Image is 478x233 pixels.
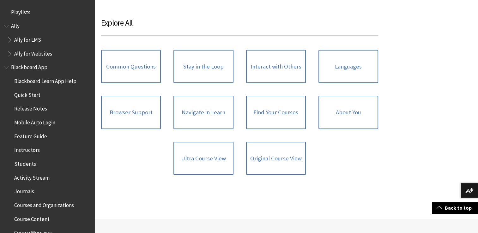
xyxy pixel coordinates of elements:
span: Feature Guide [14,131,47,140]
span: Mobile Auto Login [14,117,55,126]
span: Ally [11,21,20,29]
nav: Book outline for Anthology Ally Help [4,21,91,59]
span: Instructors [14,145,40,153]
a: Find Your Courses [246,96,306,129]
a: Navigate in Learn [173,96,233,129]
a: Languages [318,50,378,83]
a: Ultra Course View [173,142,233,175]
a: Browser Support [101,96,161,129]
a: About You [318,96,378,129]
a: Original Course View [246,142,306,175]
a: Interact with Others [246,50,306,83]
a: Back to top [432,202,478,214]
a: Common Questions [101,50,161,83]
span: Course Content [14,214,50,222]
span: Playlists [11,7,30,15]
span: Activity Stream [14,172,50,181]
span: Ally for Websites [14,48,52,57]
span: Students [14,158,36,167]
span: Blackboard Learn App Help [14,76,76,84]
span: Blackboard App [11,62,47,71]
h3: Explore All [101,17,378,36]
span: Journals [14,186,34,195]
span: Ally for LMS [14,34,41,43]
a: Stay in the Loop [173,50,233,83]
nav: Book outline for Playlists [4,7,91,18]
span: Courses and Organizations [14,200,74,208]
span: Release Notes [14,104,47,112]
span: Quick Start [14,90,40,98]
